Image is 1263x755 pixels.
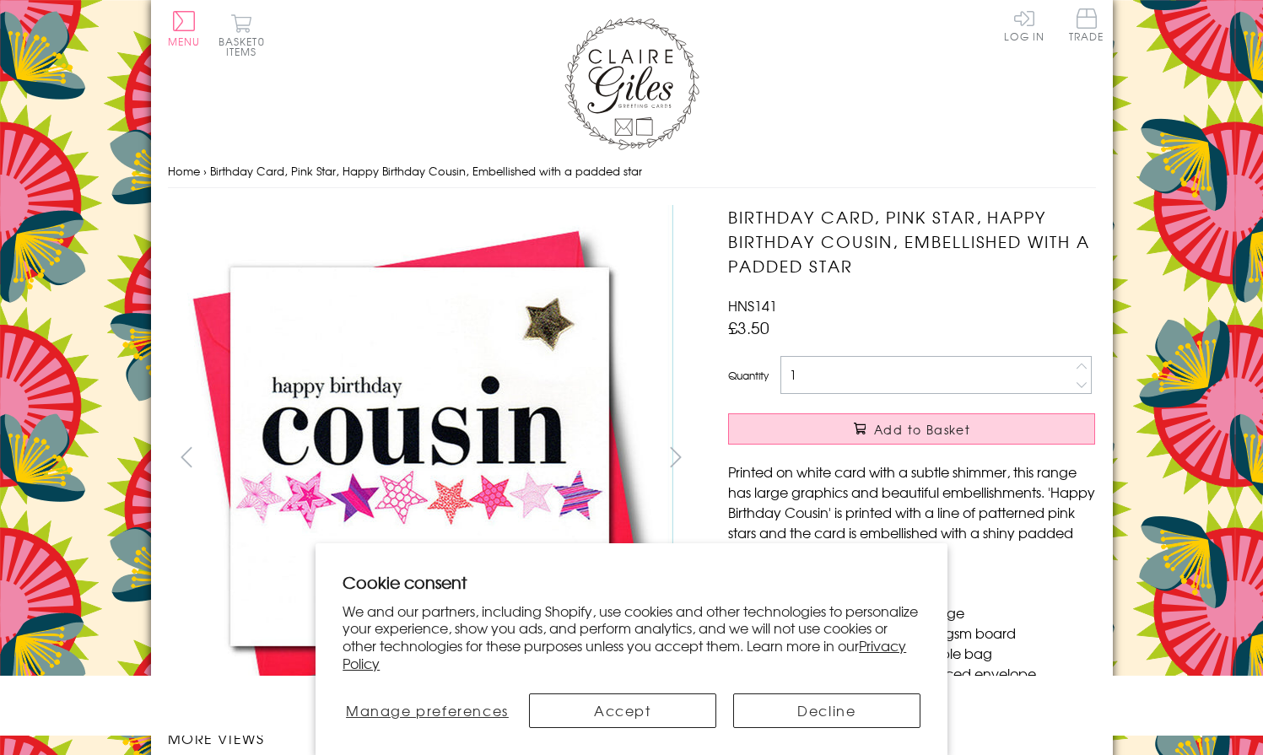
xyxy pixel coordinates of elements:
[728,413,1095,445] button: Add to Basket
[1069,8,1104,41] span: Trade
[168,163,200,179] a: Home
[874,421,970,438] span: Add to Basket
[343,693,511,728] button: Manage preferences
[210,163,642,179] span: Birthday Card, Pink Star, Happy Birthday Cousin, Embellished with a padded star
[203,163,207,179] span: ›
[168,34,201,49] span: Menu
[564,17,699,150] img: Claire Giles Greetings Cards
[1069,8,1104,45] a: Trade
[694,205,1201,711] img: Birthday Card, Pink Star, Happy Birthday Cousin, Embellished with a padded star
[728,295,777,315] span: HNS141
[219,13,265,57] button: Basket0 items
[168,728,695,748] h3: More views
[728,461,1095,563] p: Printed on white card with a subtle shimmer, this range has large graphics and beautiful embellis...
[728,205,1095,278] h1: Birthday Card, Pink Star, Happy Birthday Cousin, Embellished with a padded star
[343,570,920,594] h2: Cookie consent
[733,693,920,728] button: Decline
[226,34,265,59] span: 0 items
[343,602,920,672] p: We and our partners, including Shopify, use cookies and other technologies to personalize your ex...
[168,154,1096,189] nav: breadcrumbs
[168,438,206,476] button: prev
[346,700,509,720] span: Manage preferences
[728,315,769,339] span: £3.50
[529,693,716,728] button: Accept
[656,438,694,476] button: next
[1004,8,1044,41] a: Log In
[168,11,201,46] button: Menu
[343,635,906,673] a: Privacy Policy
[167,205,673,710] img: Birthday Card, Pink Star, Happy Birthday Cousin, Embellished with a padded star
[728,368,769,383] label: Quantity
